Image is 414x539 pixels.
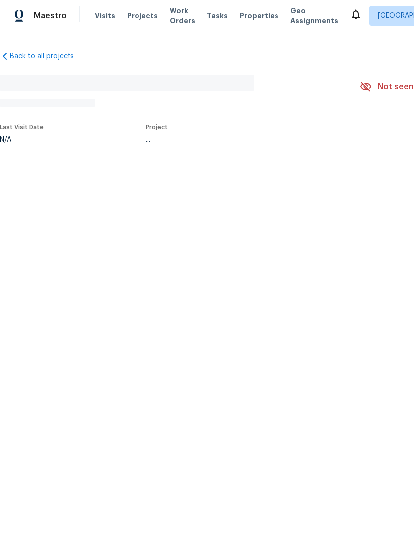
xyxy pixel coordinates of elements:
[127,11,158,21] span: Projects
[290,6,338,26] span: Geo Assignments
[240,11,278,21] span: Properties
[34,11,67,21] span: Maestro
[207,12,228,19] span: Tasks
[146,136,337,143] div: ...
[170,6,195,26] span: Work Orders
[95,11,115,21] span: Visits
[146,124,168,130] span: Project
